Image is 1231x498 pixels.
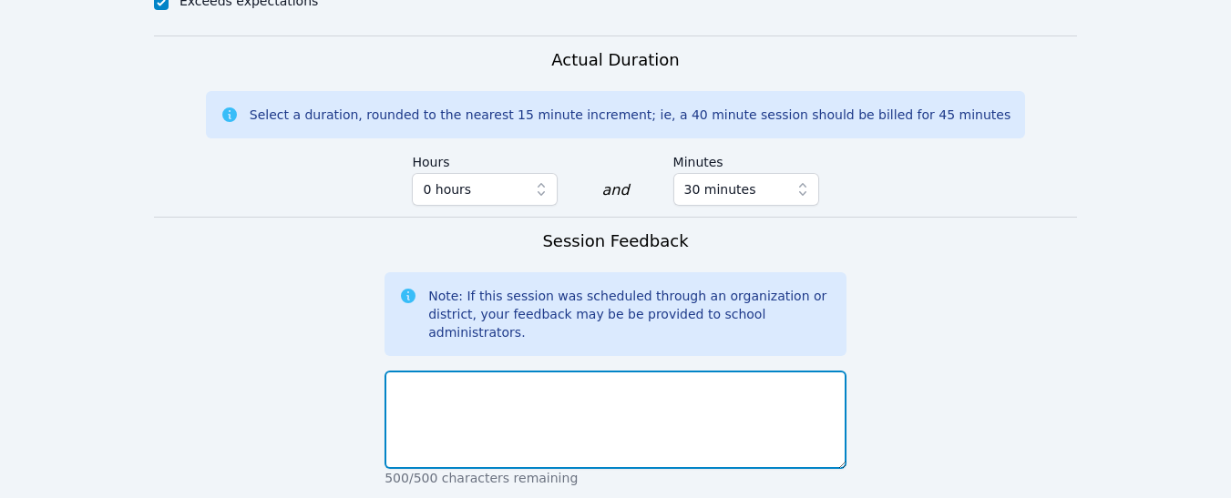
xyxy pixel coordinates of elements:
[601,179,629,201] div: and
[385,469,846,487] p: 500/500 characters remaining
[412,146,558,173] label: Hours
[412,173,558,206] button: 0 hours
[428,287,832,341] div: Note: If this session was scheduled through an organization or district, your feedback may be be ...
[542,229,688,254] h3: Session Feedback
[673,173,819,206] button: 30 minutes
[250,106,1010,124] div: Select a duration, rounded to the nearest 15 minute increment; ie, a 40 minute session should be ...
[551,47,679,73] h3: Actual Duration
[673,146,819,173] label: Minutes
[423,178,471,200] span: 0 hours
[684,178,756,200] span: 30 minutes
